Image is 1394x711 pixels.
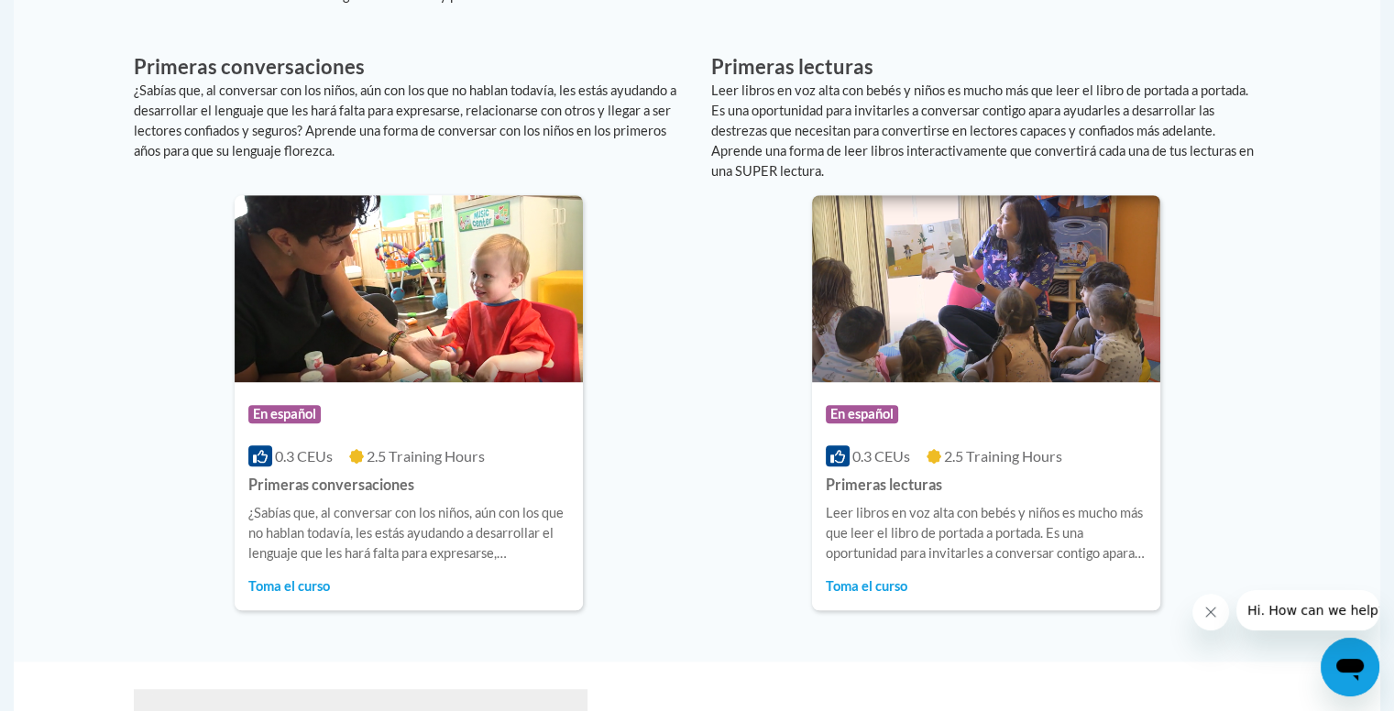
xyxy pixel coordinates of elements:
[826,476,1147,493] h5: Primeras lecturas
[711,81,1261,181] p: Leer libros en voz alta con bebés y niños es mucho más que leer el libro de portada a portada. Es...
[826,578,907,594] span: Toma el curso
[944,447,1062,465] span: 2.5 Training Hours
[367,447,485,465] span: 2.5 Training Hours
[826,503,1147,563] p: Leer libros en voz alta con bebés y niños es mucho más que leer el libro de portada a portada. Es...
[11,13,148,27] span: Hi. How can we help?
[235,616,583,631] a: En español 0.3 CEUs 2.5 Training Hours Primeras conversaciones ¿Sabías que, al conversar con los ...
[812,616,1160,631] a: En español 0.3 CEUs 2.5 Training Hours Primeras lecturas Leer libros en voz alta con bebés y niño...
[248,476,569,493] h5: Primeras conversaciones
[1192,594,1229,630] iframe: Cerrar mensaje
[134,53,684,82] h3: Primeras conversaciones
[1236,590,1379,630] iframe: Mensaje de la compañía
[248,405,321,423] span: En español
[1321,638,1379,696] iframe: Botón para iniciar la ventana de mensajería
[248,578,330,594] span: Toma el curso
[134,81,684,161] p: ¿Sabías que, al conversar con los niños, aún con los que no hablan todavía, les estás ayudando a ...
[826,405,898,423] span: En español
[852,447,910,465] span: 0.3 CEUs
[248,503,569,563] p: ¿Sabías que, al conversar con los niños, aún con los que no hablan todavía, les estás ayudando a ...
[711,53,1261,82] h3: Primeras lecturas
[275,447,333,465] span: 0.3 CEUs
